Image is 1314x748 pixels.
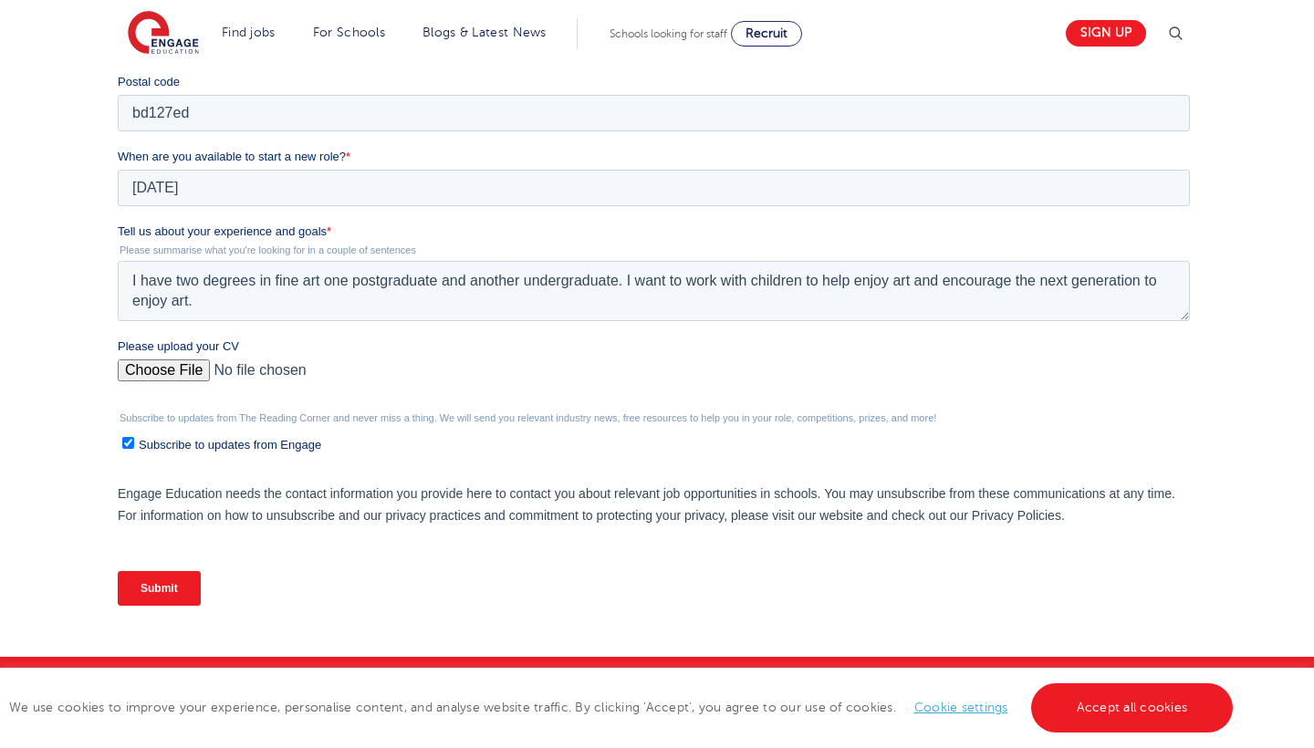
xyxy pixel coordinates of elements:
[128,11,199,57] img: Engage Education
[540,4,1073,40] input: *Last name
[746,26,787,40] span: Recruit
[422,26,547,39] a: Blogs & Latest News
[1031,683,1234,732] a: Accept all cookies
[540,60,1073,97] input: *Contact Number
[914,701,1008,714] a: Cookie settings
[1066,20,1146,47] a: Sign up
[9,701,1237,714] span: We use cookies to improve your experience, personalise content, and analyse website traffic. By c...
[222,26,276,39] a: Find jobs
[731,21,802,47] a: Recruit
[313,26,385,39] a: For Schools
[610,27,727,40] span: Schools looking for staff
[21,628,203,641] span: Subscribe to updates from Engage
[5,627,16,639] input: Subscribe to updates from Engage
